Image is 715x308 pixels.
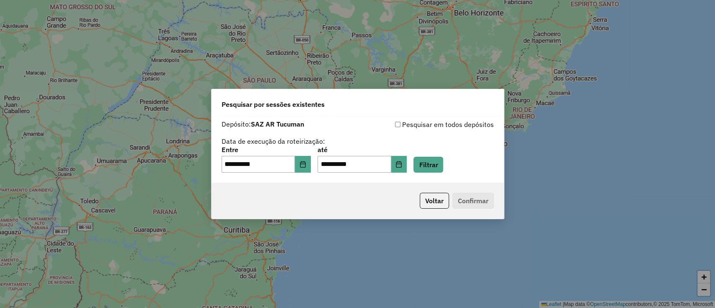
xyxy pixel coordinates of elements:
button: Filtrar [413,157,443,173]
strong: SAZ AR Tucuman [251,120,304,128]
label: até [317,145,407,155]
span: Pesquisar por sessões existentes [222,99,325,109]
div: Pesquisar em todos depósitos [358,119,494,129]
button: Choose Date [391,156,407,173]
button: Voltar [420,193,449,209]
label: Data de execução da roteirização: [222,136,325,146]
label: Entre [222,145,311,155]
button: Choose Date [295,156,311,173]
label: Depósito: [222,119,304,129]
